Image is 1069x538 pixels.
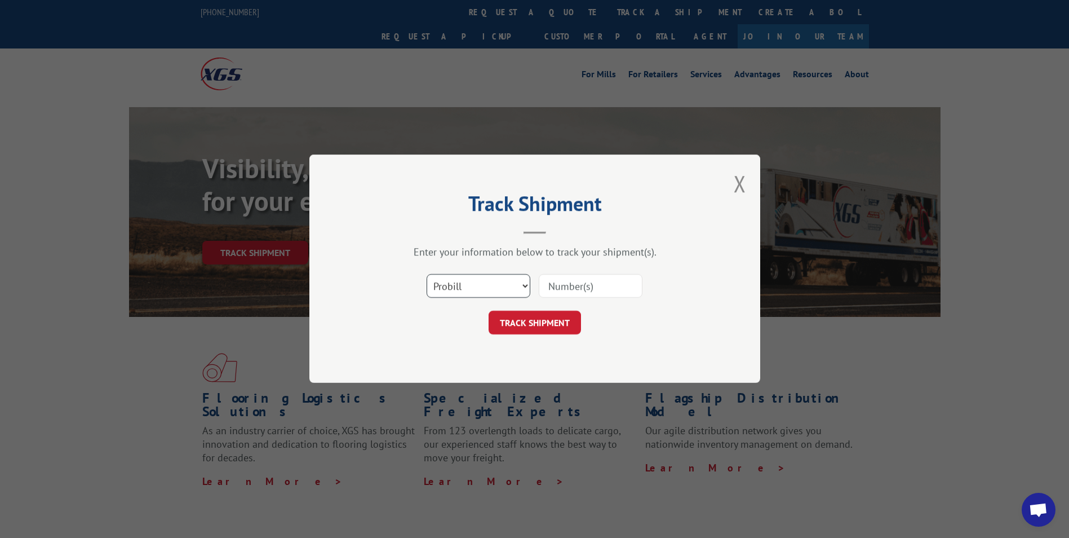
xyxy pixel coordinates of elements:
[1022,493,1055,527] a: Open chat
[539,275,642,298] input: Number(s)
[366,196,704,217] h2: Track Shipment
[489,311,581,335] button: TRACK SHIPMENT
[734,169,746,199] button: Close modal
[366,246,704,259] div: Enter your information below to track your shipment(s).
